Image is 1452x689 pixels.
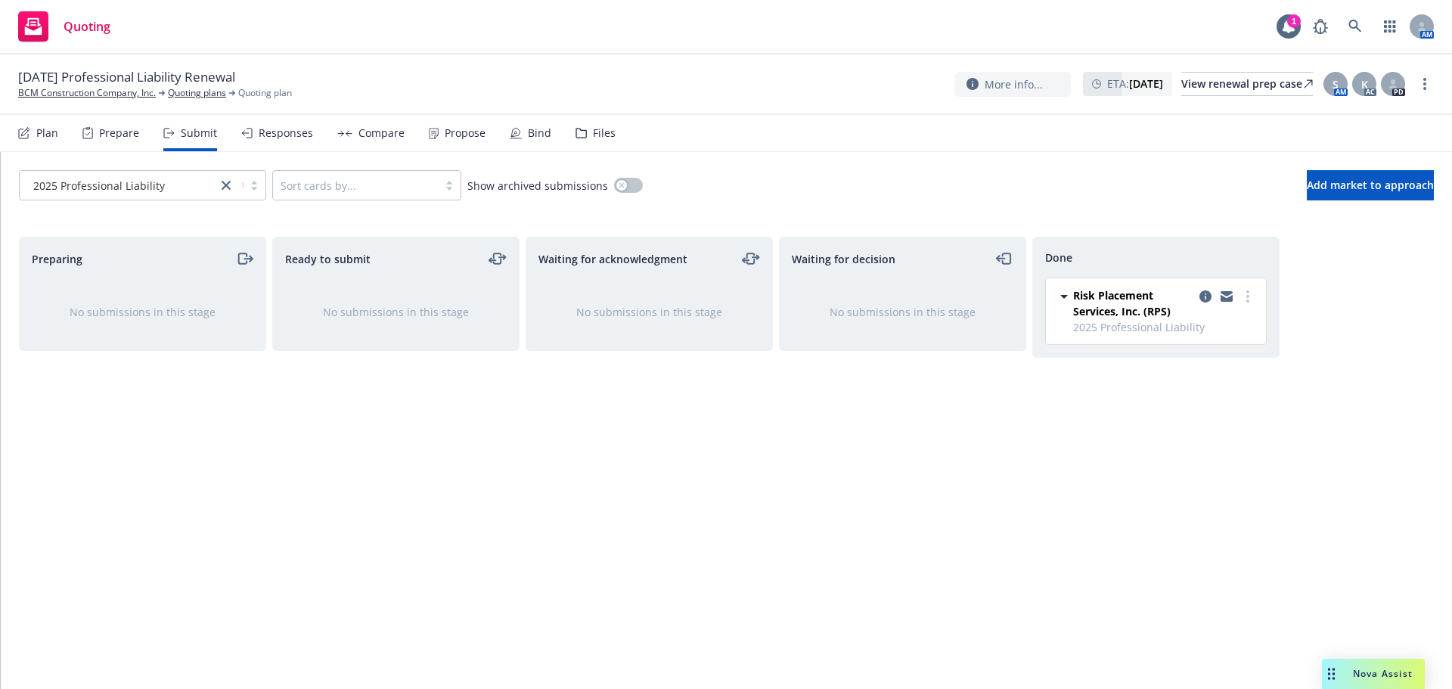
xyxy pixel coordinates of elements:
a: Search [1340,11,1370,42]
span: Done [1045,250,1072,265]
span: Nova Assist [1353,667,1413,680]
a: Quoting [12,5,116,48]
div: Drag to move [1322,659,1341,689]
a: moveLeftRight [742,250,760,268]
div: Compare [358,127,405,139]
span: 2025 Professional Liability [33,178,165,194]
span: More info... [985,76,1043,92]
div: Files [593,127,616,139]
div: Responses [259,127,313,139]
div: 1 [1287,14,1301,28]
a: moveLeftRight [489,250,507,268]
div: No submissions in this stage [804,304,1001,320]
a: Switch app [1375,11,1405,42]
a: moveRight [235,250,253,268]
span: Quoting plan [238,86,292,100]
span: K [1361,76,1368,92]
a: BCM Construction Company, Inc. [18,86,156,100]
a: copy logging email [1196,287,1215,306]
a: Report a Bug [1305,11,1336,42]
div: Prepare [99,127,139,139]
div: No submissions in this stage [44,304,241,320]
a: close [217,176,235,194]
a: more [1239,287,1257,306]
span: [DATE] Professional Liability Renewal [18,68,235,86]
button: More info... [954,72,1071,97]
button: Add market to approach [1307,170,1434,200]
span: 2025 Professional Liability [1073,319,1257,335]
span: Show archived submissions [467,178,608,194]
div: Plan [36,127,58,139]
a: copy logging email [1218,287,1236,306]
span: ETA : [1107,76,1163,92]
a: Quoting plans [168,86,226,100]
a: more [1416,75,1434,93]
button: Nova Assist [1322,659,1425,689]
div: Propose [445,127,486,139]
span: Waiting for acknowledgment [538,251,687,267]
strong: [DATE] [1129,76,1163,91]
span: Risk Placement Services, Inc. (RPS) [1073,287,1193,319]
div: View renewal prep case [1181,73,1313,95]
span: Preparing [32,251,82,267]
a: View renewal prep case [1181,72,1313,96]
div: Bind [528,127,551,139]
a: moveLeft [995,250,1013,268]
span: Waiting for decision [792,251,895,267]
div: No submissions in this stage [297,304,495,320]
span: Ready to submit [285,251,371,267]
span: Quoting [64,20,110,33]
span: Add market to approach [1307,178,1434,192]
div: Submit [181,127,217,139]
span: 2025 Professional Liability [27,178,209,194]
span: S [1333,76,1339,92]
div: No submissions in this stage [551,304,748,320]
